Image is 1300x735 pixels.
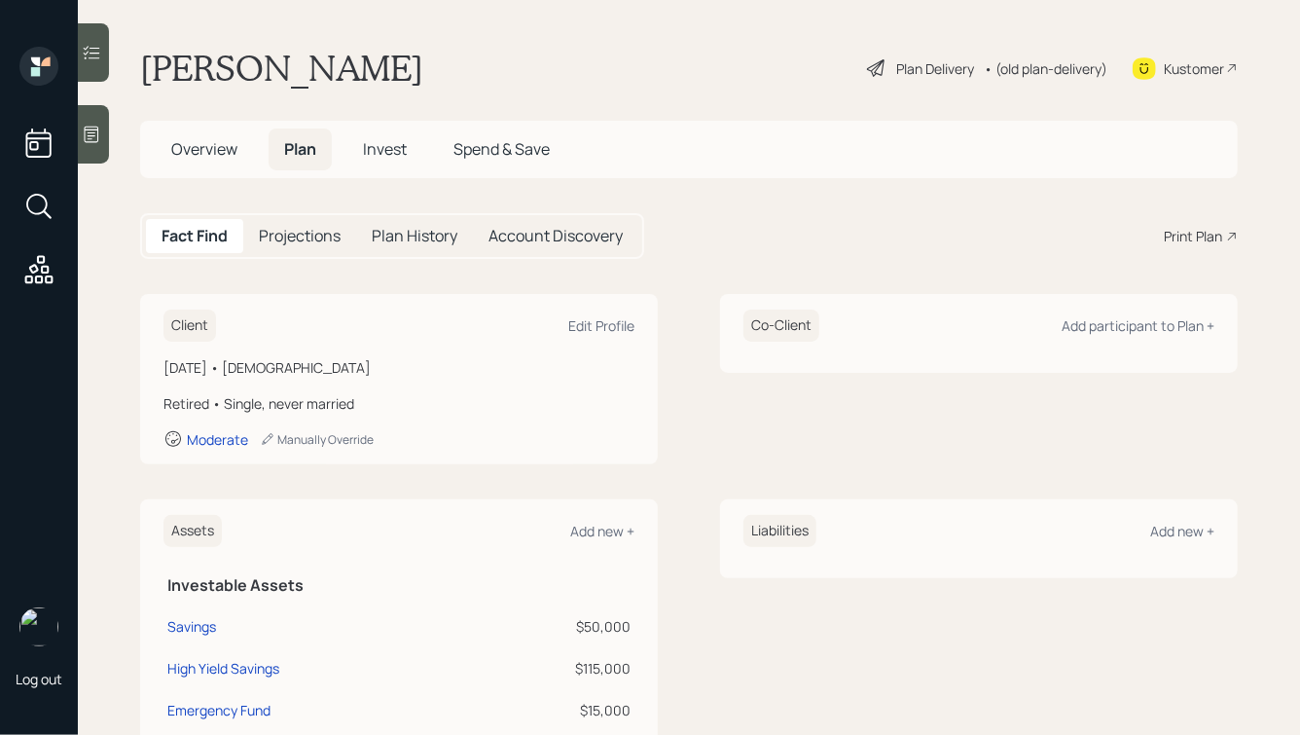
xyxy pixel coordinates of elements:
[743,310,819,342] h6: Co-Client
[568,316,634,335] div: Edit Profile
[171,138,237,160] span: Overview
[167,658,279,679] div: High Yield Savings
[167,616,216,637] div: Savings
[167,576,631,595] h5: Investable Assets
[16,670,62,688] div: Log out
[1150,522,1214,540] div: Add new +
[1164,58,1224,79] div: Kustomer
[167,700,271,720] div: Emergency Fund
[488,227,623,245] h5: Account Discovery
[1062,316,1214,335] div: Add participant to Plan +
[570,522,634,540] div: Add new +
[363,138,407,160] span: Invest
[284,138,316,160] span: Plan
[984,58,1107,79] div: • (old plan-delivery)
[140,47,423,90] h1: [PERSON_NAME]
[1164,226,1222,246] div: Print Plan
[19,607,58,646] img: hunter_neumayer.jpg
[743,515,816,547] h6: Liabilities
[163,393,634,414] div: Retired • Single, never married
[260,431,374,448] div: Manually Override
[163,515,222,547] h6: Assets
[453,138,550,160] span: Spend & Save
[163,357,634,378] div: [DATE] • [DEMOGRAPHIC_DATA]
[162,227,228,245] h5: Fact Find
[476,658,631,679] div: $115,000
[259,227,341,245] h5: Projections
[476,616,631,637] div: $50,000
[476,700,631,720] div: $15,000
[372,227,457,245] h5: Plan History
[896,58,974,79] div: Plan Delivery
[163,310,216,342] h6: Client
[187,430,248,449] div: Moderate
